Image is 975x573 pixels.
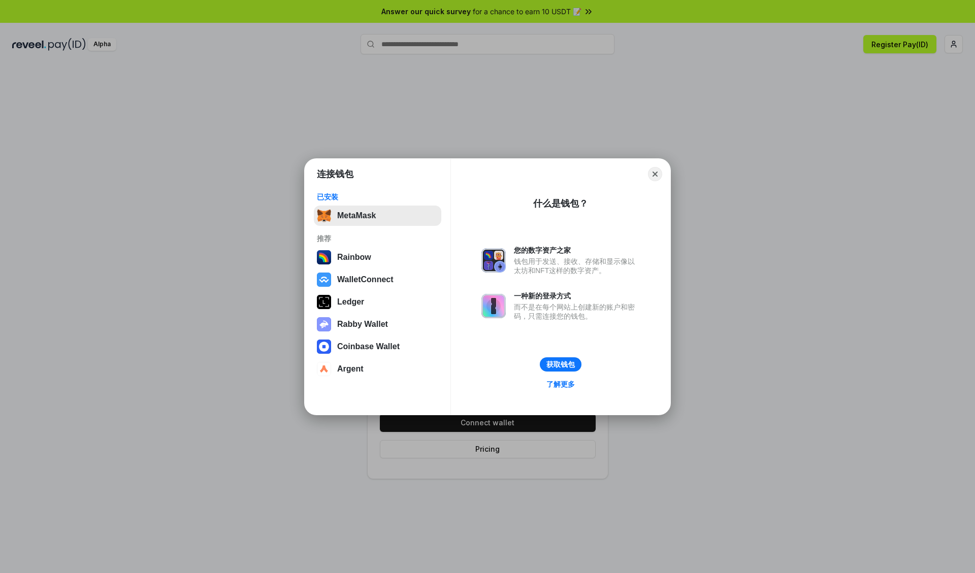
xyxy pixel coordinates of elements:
[317,168,353,180] h1: 连接钱包
[337,211,376,220] div: MetaMask
[317,295,331,309] img: svg+xml,%3Csvg%20xmlns%3D%22http%3A%2F%2Fwww.w3.org%2F2000%2Fsvg%22%20width%3D%2228%22%20height%3...
[648,167,662,181] button: Close
[337,275,394,284] div: WalletConnect
[337,364,364,374] div: Argent
[540,378,581,391] a: 了解更多
[337,297,364,307] div: Ledger
[481,294,506,318] img: svg+xml,%3Csvg%20xmlns%3D%22http%3A%2F%2Fwww.w3.org%2F2000%2Fsvg%22%20fill%3D%22none%22%20viewBox...
[514,302,640,321] div: 而不是在每个网站上创建新的账户和密码，只需连接您的钱包。
[337,320,388,329] div: Rabby Wallet
[317,340,331,354] img: svg+xml,%3Csvg%20width%3D%2228%22%20height%3D%2228%22%20viewBox%3D%220%200%2028%2028%22%20fill%3D...
[314,292,441,312] button: Ledger
[317,234,438,243] div: 推荐
[514,291,640,300] div: 一种新的登录方式
[540,357,581,372] button: 获取钱包
[317,209,331,223] img: svg+xml,%3Csvg%20fill%3D%22none%22%20height%3D%2233%22%20viewBox%3D%220%200%2035%2033%22%20width%...
[337,253,371,262] div: Rainbow
[533,197,588,210] div: 什么是钱包？
[317,362,331,376] img: svg+xml,%3Csvg%20width%3D%2228%22%20height%3D%2228%22%20viewBox%3D%220%200%2028%2028%22%20fill%3D...
[314,359,441,379] button: Argent
[514,246,640,255] div: 您的数字资产之家
[317,273,331,287] img: svg+xml,%3Csvg%20width%3D%2228%22%20height%3D%2228%22%20viewBox%3D%220%200%2028%2028%22%20fill%3D...
[481,248,506,273] img: svg+xml,%3Csvg%20xmlns%3D%22http%3A%2F%2Fwww.w3.org%2F2000%2Fsvg%22%20fill%3D%22none%22%20viewBox...
[317,317,331,331] img: svg+xml,%3Csvg%20xmlns%3D%22http%3A%2F%2Fwww.w3.org%2F2000%2Fsvg%22%20fill%3D%22none%22%20viewBox...
[314,269,441,290] button: WalletConnect
[546,360,575,369] div: 获取钱包
[546,380,575,389] div: 了解更多
[514,257,640,275] div: 钱包用于发送、接收、存储和显示像以太坊和NFT这样的数字资产。
[314,206,441,226] button: MetaMask
[337,342,400,351] div: Coinbase Wallet
[314,314,441,334] button: Rabby Wallet
[314,247,441,267] button: Rainbow
[314,336,441,357] button: Coinbase Wallet
[317,192,438,201] div: 已安装
[317,250,331,264] img: svg+xml,%3Csvg%20width%3D%22120%22%20height%3D%22120%22%20viewBox%3D%220%200%20120%20120%22%20fil...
